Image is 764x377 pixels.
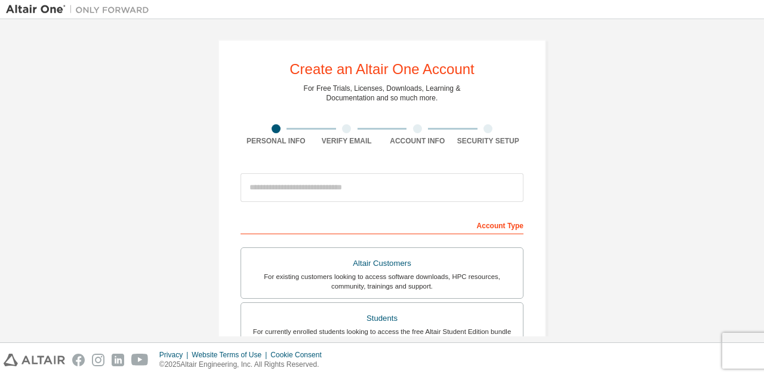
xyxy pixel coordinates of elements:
[270,350,328,360] div: Cookie Consent
[192,350,270,360] div: Website Terms of Use
[159,350,192,360] div: Privacy
[159,360,329,370] p: © 2025 Altair Engineering, Inc. All Rights Reserved.
[4,354,65,366] img: altair_logo.svg
[131,354,149,366] img: youtube.svg
[248,327,516,346] div: For currently enrolled students looking to access the free Altair Student Edition bundle and all ...
[289,62,475,76] div: Create an Altair One Account
[241,215,523,234] div: Account Type
[241,136,312,146] div: Personal Info
[453,136,524,146] div: Security Setup
[304,84,461,103] div: For Free Trials, Licenses, Downloads, Learning & Documentation and so much more.
[312,136,383,146] div: Verify Email
[112,354,124,366] img: linkedin.svg
[248,310,516,327] div: Students
[92,354,104,366] img: instagram.svg
[72,354,85,366] img: facebook.svg
[6,4,155,16] img: Altair One
[248,272,516,291] div: For existing customers looking to access software downloads, HPC resources, community, trainings ...
[248,255,516,272] div: Altair Customers
[382,136,453,146] div: Account Info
